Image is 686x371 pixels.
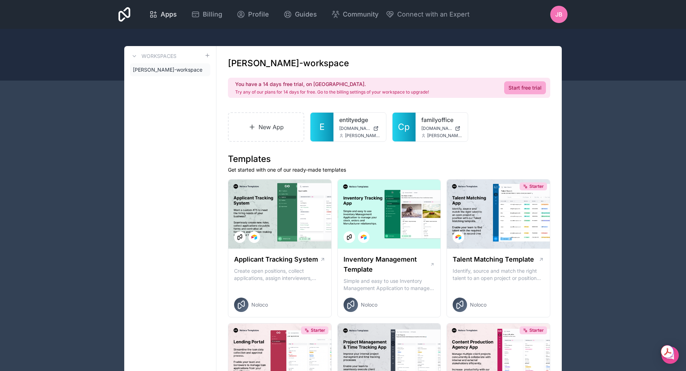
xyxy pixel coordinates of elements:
[398,121,410,133] span: Cp
[310,113,333,141] a: E
[345,133,380,139] span: [PERSON_NAME][EMAIL_ADDRESS][DOMAIN_NAME]
[397,9,470,19] span: Connect with an Expert
[228,58,349,69] h1: [PERSON_NAME]-workspace
[453,267,544,282] p: Identify, source and match the right talent to an open project or position with our Talent Matchi...
[427,133,462,139] span: [PERSON_NAME][EMAIL_ADDRESS][DOMAIN_NAME]
[228,153,550,165] h1: Templates
[228,166,550,173] p: Get started with one of our ready-made templates
[344,277,435,292] p: Simple and easy to use Inventory Management Application to manage your stock, orders and Manufact...
[130,63,210,76] a: [PERSON_NAME]-workspace
[133,66,202,73] span: [PERSON_NAME]-workspace
[344,254,430,275] h1: Inventory Management Template
[235,81,429,88] h2: You have a 14 days free trial, on [GEOGRAPHIC_DATA].
[161,9,177,19] span: Apps
[234,267,326,282] p: Create open positions, collect applications, assign interviewers, centralise candidate feedback a...
[235,89,429,95] p: Try any of our plans for 14 days for free. Go to the billing settings of your workspace to upgrade!
[251,234,257,240] img: Airtable Logo
[421,126,462,131] a: [DOMAIN_NAME]
[278,6,323,22] a: Guides
[456,234,461,240] img: Airtable Logo
[228,112,304,142] a: New App
[393,113,416,141] a: Cp
[295,9,317,19] span: Guides
[248,9,269,19] span: Profile
[142,53,176,60] h3: Workspaces
[339,116,380,124] a: entityedge
[421,126,452,131] span: [DOMAIN_NAME]
[361,301,377,308] span: Noloco
[339,126,380,131] a: [DOMAIN_NAME]
[470,301,487,308] span: Noloco
[130,52,176,60] a: Workspaces
[529,184,544,189] span: Starter
[453,254,534,264] h1: Talent Matching Template
[529,327,544,333] span: Starter
[231,6,275,22] a: Profile
[555,10,562,19] span: JB
[386,9,470,19] button: Connect with an Expert
[311,327,325,333] span: Starter
[319,121,324,133] span: E
[339,126,370,131] span: [DOMAIN_NAME]
[504,81,546,94] a: Start free trial
[326,6,384,22] a: Community
[343,9,378,19] span: Community
[234,254,318,264] h1: Applicant Tracking System
[421,116,462,124] a: familyoffice
[361,234,367,240] img: Airtable Logo
[143,6,183,22] a: Apps
[251,301,268,308] span: Noloco
[185,6,228,22] a: Billing
[203,9,222,19] span: Billing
